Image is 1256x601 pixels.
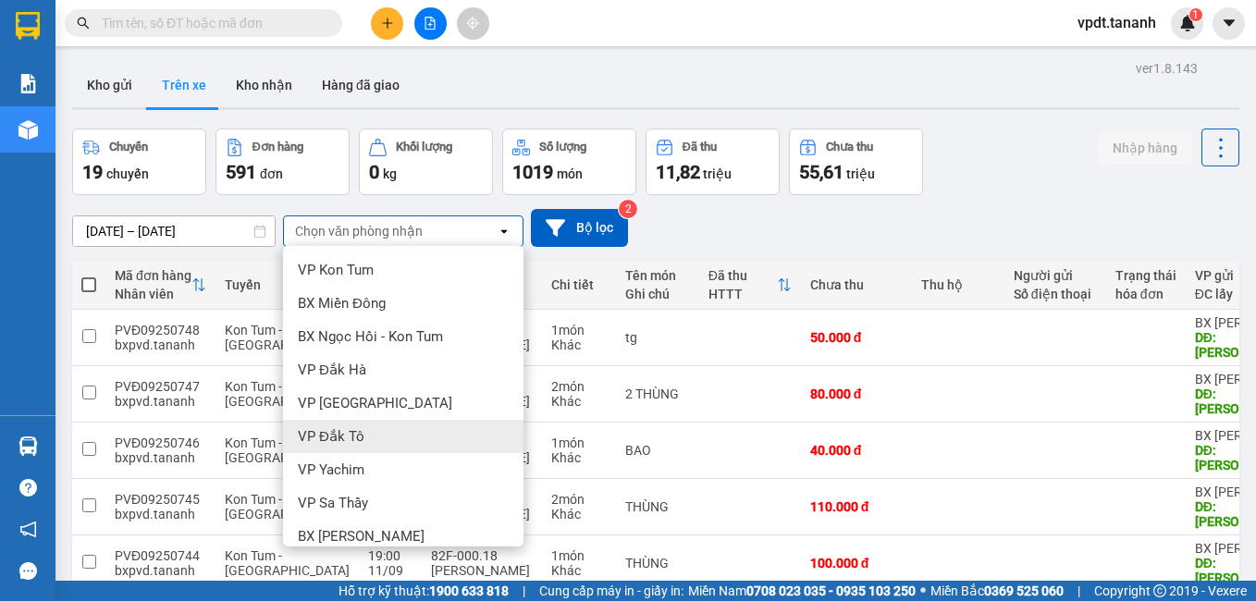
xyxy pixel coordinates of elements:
[539,141,586,153] div: Số lượng
[369,161,379,183] span: 0
[295,222,423,240] div: Chọn văn phòng nhận
[799,161,843,183] span: 55,61
[984,583,1064,598] strong: 0369 525 060
[1014,268,1097,283] div: Người gửi
[18,120,38,140] img: warehouse-icon
[431,563,533,578] div: [PERSON_NAME]
[18,74,38,93] img: solution-icon
[115,337,206,352] div: bxpvd.tananh
[298,527,425,546] span: BX [PERSON_NAME]
[298,361,366,379] span: VP Đắk Hà
[225,548,350,578] span: Kon Tum - [GEOGRAPHIC_DATA]
[1153,584,1166,597] span: copyright
[625,386,690,401] div: 2 THÙNG
[225,492,350,521] span: Kon Tum - [GEOGRAPHIC_DATA]
[625,287,690,301] div: Ghi chú
[746,583,916,598] strong: 0708 023 035 - 0935 103 250
[703,166,732,181] span: triệu
[298,427,364,446] span: VP Đắk Tô
[339,581,509,601] span: Hỗ trợ kỹ thuật:
[109,141,148,153] div: Chuyến
[115,450,206,465] div: bxpvd.tananh
[115,268,191,283] div: Mã đơn hàng
[115,548,206,563] div: PVĐ09250744
[1014,287,1097,301] div: Số điện thoại
[19,562,37,580] span: message
[225,277,350,292] div: Tuyến
[16,12,40,40] img: logo-vxr
[557,166,583,181] span: món
[19,479,37,497] span: question-circle
[810,277,903,292] div: Chưa thu
[810,499,903,514] div: 110.000 đ
[371,7,403,40] button: plus
[466,17,479,30] span: aim
[18,436,38,456] img: warehouse-icon
[115,323,206,337] div: PVĐ09250748
[298,261,374,279] span: VP Kon Tum
[921,277,995,292] div: Thu hộ
[1221,15,1238,31] span: caret-down
[551,379,607,394] div: 2 món
[19,521,37,538] span: notification
[920,587,926,595] span: ⚪️
[551,277,607,292] div: Chi tiết
[298,460,364,479] span: VP Yachim
[383,166,397,181] span: kg
[646,129,780,195] button: Đã thu11,82 triệu
[810,330,903,345] div: 50.000 đ
[789,129,923,195] button: Chưa thu55,61 triệu
[551,507,607,521] div: Khác
[708,268,777,283] div: Đã thu
[414,7,447,40] button: file-add
[225,379,350,409] span: Kon Tum - [GEOGRAPHIC_DATA]
[551,394,607,409] div: Khác
[424,17,437,30] span: file-add
[457,7,489,40] button: aim
[429,583,509,598] strong: 1900 633 818
[683,141,717,153] div: Đã thu
[298,327,443,346] span: BX Ngọc Hồi - Kon Tum
[298,294,386,313] span: BX Miền Đông
[221,63,307,107] button: Kho nhận
[810,386,903,401] div: 80.000 đ
[502,129,636,195] button: Số lượng1019món
[1077,581,1080,601] span: |
[810,556,903,570] div: 100.000 đ
[106,166,149,181] span: chuyến
[115,287,191,301] div: Nhân viên
[551,492,607,507] div: 2 món
[115,563,206,578] div: bxpvd.tananh
[105,261,215,310] th: Toggle SortBy
[72,63,147,107] button: Kho gửi
[115,492,206,507] div: PVĐ09250745
[1213,7,1245,40] button: caret-down
[298,494,368,512] span: VP Sa Thầy
[930,581,1064,601] span: Miền Bắc
[523,581,525,601] span: |
[147,63,221,107] button: Trên xe
[225,323,350,352] span: Kon Tum - [GEOGRAPHIC_DATA]
[625,268,690,283] div: Tên món
[699,261,801,310] th: Toggle SortBy
[252,141,303,153] div: Đơn hàng
[625,556,690,570] div: THÙNG
[551,563,607,578] div: Khác
[1115,268,1176,283] div: Trạng thái
[1192,8,1199,21] span: 1
[1189,8,1202,21] sup: 1
[77,17,90,30] span: search
[368,548,413,563] div: 19:00
[73,216,275,246] input: Select a date range.
[539,581,683,601] span: Cung cấp máy in - giấy in:
[688,581,916,601] span: Miền Nam
[1098,131,1192,165] button: Nhập hàng
[359,129,493,195] button: Khối lượng0kg
[551,323,607,337] div: 1 món
[215,129,350,195] button: Đơn hàng591đơn
[283,246,523,546] ul: Menu
[625,443,690,458] div: BAO
[72,129,206,195] button: Chuyến19chuyến
[708,287,777,301] div: HTTT
[381,17,394,30] span: plus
